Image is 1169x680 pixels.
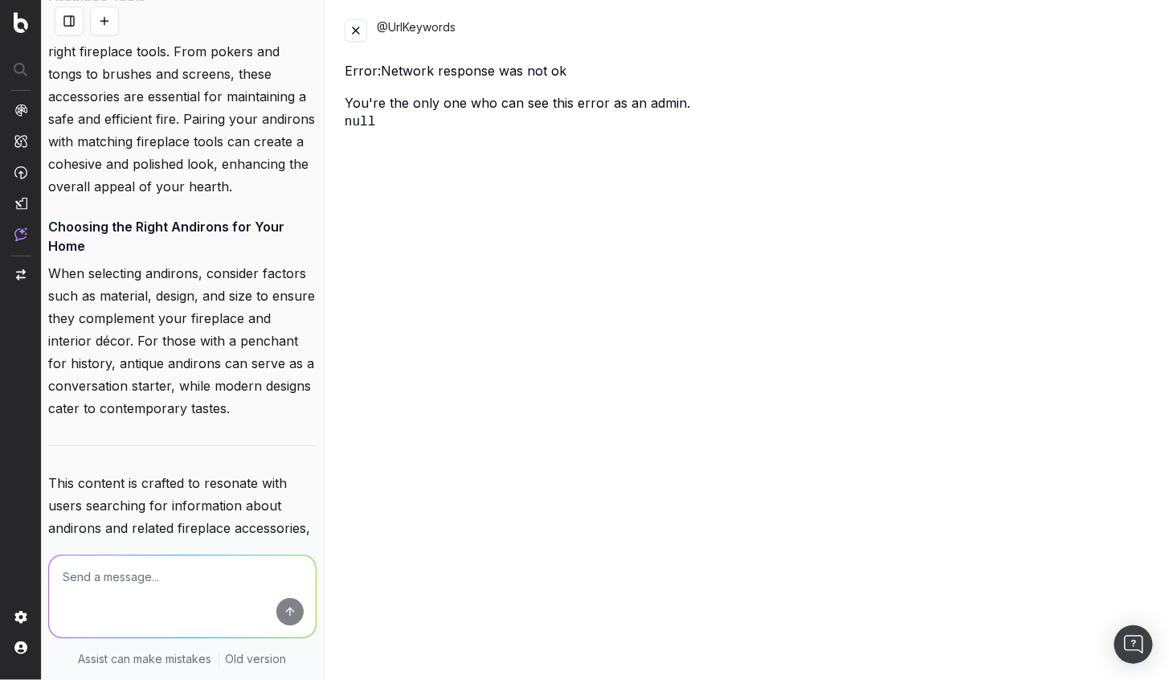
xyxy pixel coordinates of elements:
img: Intelligence [14,134,27,148]
img: My account [14,641,27,654]
pre: null [345,113,1150,132]
p: When selecting andirons, consider factors such as material, design, and size to ensure they compl... [48,262,317,420]
img: Activation [14,166,27,179]
p: Assist can make mistakes [79,651,212,667]
img: Analytics [14,104,27,117]
div: Error: Network response was not ok [345,61,1150,80]
p: This content is crafted to resonate with users searching for information about andirons and relat... [48,472,317,607]
p: No fireplace setup is complete without the right fireplace tools. From pokers and tongs to brushe... [48,18,317,198]
div: Open Intercom Messenger [1114,625,1153,664]
img: Studio [14,197,27,210]
img: Setting [14,611,27,624]
div: @UrlKeywords [377,19,1150,42]
img: Botify logo [14,12,28,33]
img: Switch project [16,269,26,281]
a: Old version [226,651,287,667]
h4: Choosing the Right Andirons for Your Home [48,217,317,256]
img: Assist [14,227,27,241]
div: You're the only one who can see this error as an admin. [345,93,1150,132]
